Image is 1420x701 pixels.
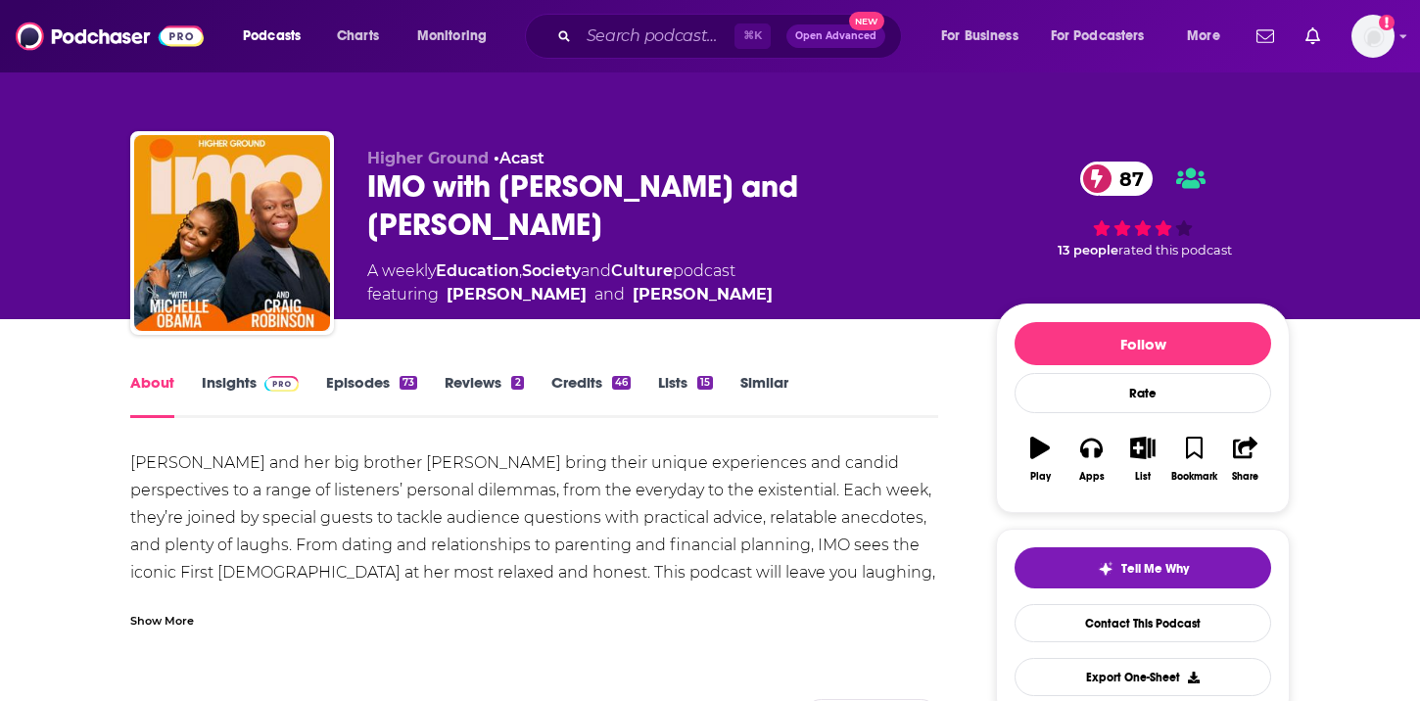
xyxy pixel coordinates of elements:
[1030,471,1051,483] div: Play
[658,373,713,418] a: Lists15
[324,21,391,52] a: Charts
[697,376,713,390] div: 15
[1117,424,1168,494] button: List
[1232,471,1258,483] div: Share
[786,24,885,48] button: Open AdvancedNew
[1249,20,1282,53] a: Show notifications dropdown
[1351,15,1395,58] button: Show profile menu
[1065,424,1116,494] button: Apps
[436,261,519,280] a: Education
[1298,20,1328,53] a: Show notifications dropdown
[594,283,625,306] span: and
[16,18,204,55] img: Podchaser - Follow, Share and Rate Podcasts
[1351,15,1395,58] span: Logged in as AutumnKatie
[612,376,631,390] div: 46
[1173,21,1245,52] button: open menu
[367,149,489,167] span: Higher Ground
[1118,243,1232,257] span: rated this podcast
[1187,23,1220,50] span: More
[1351,15,1395,58] img: User Profile
[337,23,379,50] span: Charts
[1220,424,1271,494] button: Share
[1379,15,1395,30] svg: Add a profile image
[1015,604,1271,642] a: Contact This Podcast
[1051,23,1145,50] span: For Podcasters
[511,376,523,390] div: 2
[403,21,512,52] button: open menu
[134,135,330,331] img: IMO with Michelle Obama and Craig Robinson
[1100,162,1154,196] span: 87
[1080,162,1154,196] a: 87
[1121,561,1189,577] span: Tell Me Why
[1079,471,1105,483] div: Apps
[1058,243,1118,257] span: 13 people
[447,283,587,306] a: Michelle Obama
[522,261,581,280] a: Society
[367,283,773,306] span: featuring
[1168,424,1219,494] button: Bookmark
[849,12,884,30] span: New
[1015,373,1271,413] div: Rate
[202,373,299,418] a: InsightsPodchaser Pro
[326,373,417,418] a: Episodes73
[1015,547,1271,588] button: tell me why sparkleTell Me Why
[633,283,773,306] a: Craig Robinson
[927,21,1043,52] button: open menu
[1038,21,1173,52] button: open menu
[740,373,788,418] a: Similar
[130,373,174,418] a: About
[941,23,1018,50] span: For Business
[1135,471,1151,483] div: List
[243,23,301,50] span: Podcasts
[1015,322,1271,365] button: Follow
[400,376,417,390] div: 73
[1015,658,1271,696] button: Export One-Sheet
[499,149,544,167] a: Acast
[581,261,611,280] span: and
[1171,471,1217,483] div: Bookmark
[544,14,921,59] div: Search podcasts, credits, & more...
[445,373,523,418] a: Reviews2
[494,149,544,167] span: •
[229,21,326,52] button: open menu
[1098,561,1113,577] img: tell me why sparkle
[519,261,522,280] span: ,
[611,261,673,280] a: Culture
[1015,424,1065,494] button: Play
[551,373,631,418] a: Credits46
[367,259,773,306] div: A weekly podcast
[734,23,771,49] span: ⌘ K
[795,31,876,41] span: Open Advanced
[264,376,299,392] img: Podchaser Pro
[417,23,487,50] span: Monitoring
[996,149,1290,271] div: 87 13 peoplerated this podcast
[579,21,734,52] input: Search podcasts, credits, & more...
[130,449,938,641] div: [PERSON_NAME] and her big brother [PERSON_NAME] bring their unique experiences and candid perspec...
